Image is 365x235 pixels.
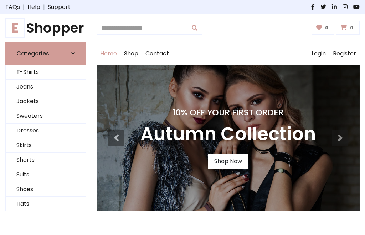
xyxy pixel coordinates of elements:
a: Help [27,3,40,11]
span: 0 [323,25,330,31]
span: 0 [348,25,355,31]
a: Dresses [6,124,86,138]
a: EShopper [5,20,86,36]
a: Categories [5,42,86,65]
a: Jeans [6,80,86,94]
a: Home [97,42,120,65]
a: 0 [312,21,335,35]
a: Jackets [6,94,86,109]
a: 0 [336,21,360,35]
a: Register [329,42,360,65]
a: Hats [6,197,86,211]
h1: Shopper [5,20,86,36]
h4: 10% Off Your First Order [140,107,316,117]
a: FAQs [5,3,20,11]
a: Skirts [6,138,86,153]
span: | [20,3,27,11]
a: Shop Now [208,154,248,169]
h3: Autumn Collection [140,123,316,145]
a: Shorts [6,153,86,167]
a: Suits [6,167,86,182]
a: Sweaters [6,109,86,124]
a: Shop [120,42,142,65]
a: Contact [142,42,173,65]
a: Login [308,42,329,65]
a: Shoes [6,182,86,197]
a: Support [48,3,71,11]
h6: Categories [16,50,49,57]
span: | [40,3,48,11]
span: E [5,18,25,37]
a: T-Shirts [6,65,86,80]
